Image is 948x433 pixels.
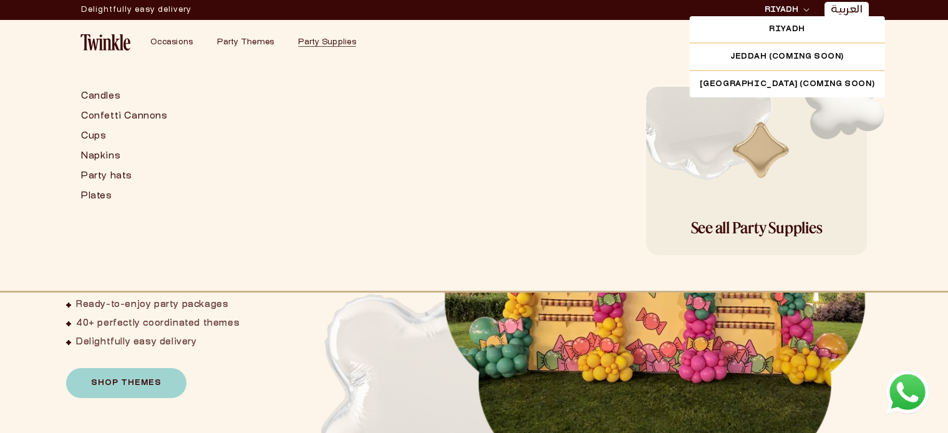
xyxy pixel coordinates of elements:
a: Party Themes [217,37,274,47]
a: white Balloon 3D golden Balloon 3D white Balloon See all Party Supplies [646,87,867,255]
a: JEDDAH (coming soon) [690,44,885,70]
a: Plates [81,187,168,207]
summary: Occasions [143,30,210,55]
a: Shop Themes [66,368,186,398]
img: Twinkle [80,34,130,51]
summary: Party Supplies [291,30,373,55]
a: Occasions [150,37,193,47]
a: [GEOGRAPHIC_DATA] (coming soon) [690,71,885,97]
a: Napkins [81,147,168,167]
button: RIYADH [761,4,813,16]
a: RIYADH [690,16,885,42]
div: Announcement [81,1,191,19]
span: RIYADH [765,4,798,16]
a: Party Supplies [298,37,356,47]
a: العربية [831,4,863,17]
li: 40+ perfectly coordinated themes [66,318,239,329]
img: white Balloon [786,46,902,162]
h5: See all Party Supplies [691,215,823,240]
span: Party Themes [217,39,274,46]
a: Party hats [81,167,168,187]
a: Confetti Cannons [81,107,168,127]
img: 3D golden Balloon [717,107,805,194]
a: Candles [81,87,168,107]
span: Party Supplies [298,39,356,46]
li: Delightfully easy delivery [66,337,239,348]
summary: Party Themes [210,30,291,55]
a: Cups [81,127,168,147]
img: 3D white Balloon [646,87,796,207]
span: Occasions [150,39,193,46]
li: Ready-to-enjoy party packages [66,299,239,311]
p: Delightfully easy delivery [81,1,191,19]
